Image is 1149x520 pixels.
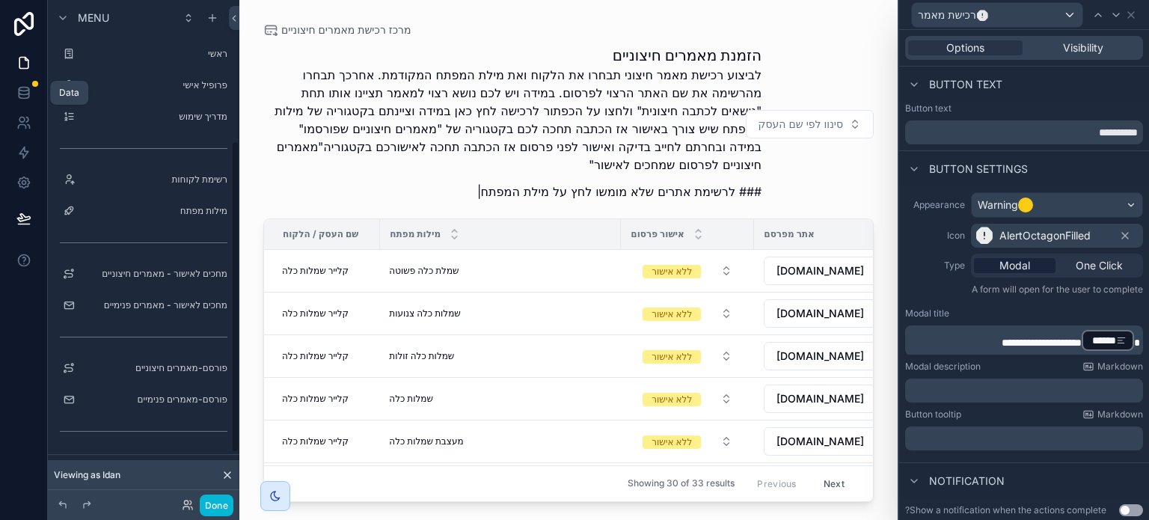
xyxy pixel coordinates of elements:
[389,350,612,362] a: שמלות כלה זולות
[631,300,744,327] button: Select Button
[389,308,461,319] span: שמלות כלה צנועות
[1082,409,1143,420] a: Markdown
[263,45,762,66] h1: הזמנת מאמרים חיצוניים
[81,299,227,311] label: מחכים לאישור - מאמרים פנימיים
[652,265,692,278] div: ללא אישור
[281,22,411,37] span: מרכז רכישת מאמרים חיצוניים
[81,111,227,123] label: מדריך שימוש
[652,350,692,364] div: ללא אישור
[776,391,864,406] span: [DOMAIN_NAME]
[905,308,949,319] label: Modal title
[263,183,762,201] p: ### לרשימת אתרים שלא מומשו לחץ על מילת המפתח|
[57,42,230,66] a: ראשי
[389,393,612,405] a: שמלות כלה
[905,409,961,420] label: Button tooltip
[630,342,745,370] a: Select Button
[776,349,864,364] span: [DOMAIN_NAME]
[54,469,120,481] span: Viewing as Idan
[905,230,965,242] label: Icon
[390,228,441,240] span: מילות מפתח
[631,428,744,455] button: Select Button
[652,308,692,321] div: ללא אישור
[929,77,1002,92] span: Button text
[282,265,371,277] a: קלייר שמלות כלה
[746,110,874,138] button: Select Button
[263,22,411,37] a: מרכז רכישת מאמרים חיצוניים
[282,435,349,447] span: קלייר שמלות כלה
[905,260,965,272] label: Type
[911,2,1083,28] button: רכישת מאמר
[57,262,230,286] a: מחכים לאישור - מאמרים חיצוניים
[763,426,895,456] a: Select Button
[631,257,744,284] button: Select Button
[946,40,984,55] span: Options
[283,228,358,240] span: שם העסק / הלקוח
[764,228,814,240] span: אתר מפרסם
[763,256,895,286] a: Select Button
[57,293,230,317] a: מחכים לאישור - מאמרים פנימיים
[763,384,895,414] a: Select Button
[776,434,864,449] span: [DOMAIN_NAME]
[389,265,612,277] a: שמלת כלה פשוטה
[81,79,227,91] label: פרופיל אישי
[263,66,762,174] p: לביצוע רכישת מאמר חיצוני תבחרו את הלקוח ואת מילת המפתח המקודמת. אחרכך תבחרו מהרשימה את שם האתר הר...
[652,435,692,449] div: ללא אישור
[81,362,227,374] label: פורסם-מאמרים חיצוניים
[905,199,965,211] label: Appearance
[776,263,864,278] span: [DOMAIN_NAME]
[81,268,227,280] label: מחכים לאישור - מאמרים חיצוניים
[764,257,895,285] button: Select Button
[764,299,895,328] button: Select Button
[389,265,459,277] span: שמלת כלה פשוטה
[389,393,433,405] span: שמלות כלה
[1097,409,1143,420] span: Markdown
[929,162,1028,177] span: Button settings
[905,325,1143,355] div: scrollable content
[630,385,745,413] a: Select Button
[282,350,349,362] span: קלייר שמלות כלה
[905,284,1143,302] p: A form will open for the user to complete
[282,350,371,362] a: קלייר שמלות כלה
[389,435,463,447] span: מעצבת שמלות כלה
[763,341,895,371] a: Select Button
[631,228,684,240] span: אישור פרסום
[978,198,1018,212] div: Warning
[652,393,692,406] div: ללא אישור
[81,174,227,186] label: רשימת לקוחות
[57,199,230,223] a: מילות מפתח
[630,257,745,285] a: Select Button
[764,342,895,370] button: Select Button
[905,504,1106,516] div: Show a notification when the actions complete?
[57,73,230,97] a: פרופיל אישי
[1082,361,1143,373] a: Markdown
[918,7,976,22] span: רכישת מאמר
[389,435,612,447] a: מעצבת שמלות כלה
[905,379,1143,403] div: scrollable content
[59,87,79,99] div: Data
[1063,40,1103,55] span: Visibility
[282,308,349,319] span: קלייר שמלות כלה
[57,105,230,129] a: מדריך שימוש
[630,299,745,328] a: Select Button
[628,478,735,490] span: Showing 30 of 33 results
[282,393,349,405] span: קלייר שמלות כלה
[389,308,612,319] a: שמלות כלה צנועות
[971,192,1143,218] button: Warning
[631,385,744,412] button: Select Button
[631,343,744,370] button: Select Button
[282,308,371,319] a: קלייר שמלות כלה
[200,495,233,516] button: Done
[776,306,864,321] span: [DOMAIN_NAME]
[1076,258,1123,273] span: One Click
[999,258,1030,273] span: Modal
[81,48,227,60] label: ראשי
[764,385,895,413] button: Select Button
[999,228,1091,243] span: AlertOctagonFilled
[81,394,227,406] label: פורסם-מאמרים פנימיים
[57,356,230,380] a: פורסם-מאמרים חיצוניים
[57,450,230,474] a: קטלוג אתרים חיצוניים
[282,435,371,447] a: קלייר שמלות כלה
[282,265,349,277] span: קלייר שמלות כלה
[57,168,230,192] a: רשימת לקוחות
[905,361,981,373] label: Modal description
